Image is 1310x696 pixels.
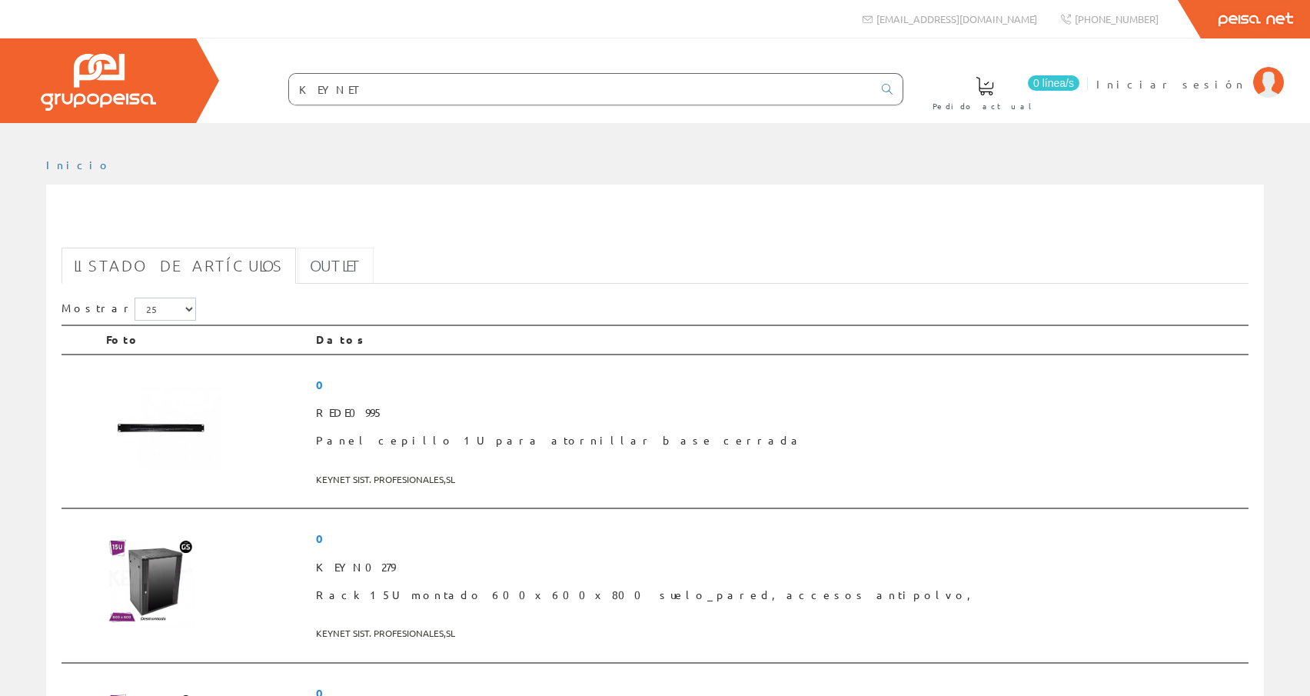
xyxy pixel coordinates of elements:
th: Foto [100,325,310,355]
span: 0 [316,524,1242,553]
span: 0 [316,371,1242,399]
span: KEYNET SIST. PROFESIONALES,SL [316,467,1242,492]
span: [EMAIL_ADDRESS][DOMAIN_NAME] [876,12,1037,25]
span: [PHONE_NUMBER] [1075,12,1159,25]
span: Pedido actual [933,98,1037,114]
h1: KEYNET [62,209,1248,240]
span: KEYN0279 [316,554,1242,581]
a: Outlet [298,248,374,284]
select: Mostrar [135,298,196,321]
label: Mostrar [62,298,196,321]
a: Listado de artículos [62,248,296,284]
th: Datos [310,325,1248,355]
a: Inicio [46,158,111,172]
img: Foto artículo Panel cepillo 1U para atornillar base cerrada (150x150) [106,371,221,486]
span: KEYNET SIST. PROFESIONALES,SL [316,621,1242,646]
img: Grupo Peisa [41,54,156,111]
span: 0 línea/s [1028,75,1079,91]
img: Foto artículo Rack 15U montado 600x600x800 suelo_pared, accesos antipolvo, (116.03375527426x150) [106,524,195,640]
span: Rack 15U montado 600x600x800 suelo_pared, accesos antipolvo, [316,581,1242,609]
span: Panel cepillo 1U para atornillar base cerrada [316,427,1242,455]
span: Iniciar sesión [1096,76,1245,92]
input: Buscar ... [289,74,873,105]
a: Iniciar sesión [1096,64,1284,78]
span: REDE0995 [316,399,1242,427]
